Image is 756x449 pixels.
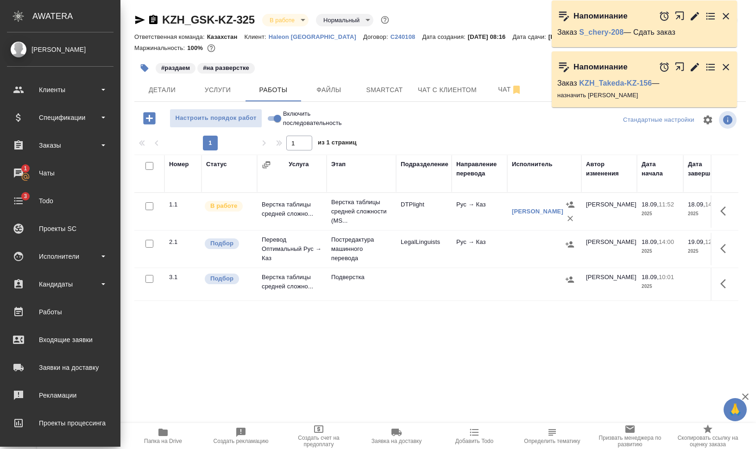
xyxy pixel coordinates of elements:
[715,200,737,222] button: Здесь прячутся важные кнопки
[659,11,670,22] button: Отложить
[124,423,202,449] button: Папка на Drive
[524,438,580,444] span: Определить тематику
[18,192,32,201] span: 3
[321,16,362,24] button: Нормальный
[379,14,391,26] button: Доп статусы указывают на важность/срочность заказа
[456,160,503,178] div: Направление перевода
[7,44,113,55] div: [PERSON_NAME]
[331,273,391,282] p: Подверстка
[674,6,685,26] button: Открыть в новой вкладке
[148,14,159,25] button: Скопировать ссылку
[586,160,632,178] div: Автор изменения
[581,233,637,265] td: [PERSON_NAME]
[642,282,679,291] p: 2025
[32,7,120,25] div: AWATERA
[396,195,452,228] td: DTPlight
[289,160,309,169] div: Услуга
[563,273,577,287] button: Назначить
[202,423,280,449] button: Создать рекламацию
[7,277,113,291] div: Кандидаты
[563,212,577,225] button: Удалить
[134,44,187,51] p: Маржинальность:
[204,273,252,285] div: Можно подбирать исполнителей
[642,201,659,208] p: 18.09,
[7,361,113,374] div: Заявки на доставку
[2,328,118,351] a: Входящие заявки
[715,273,737,295] button: Здесь прячутся важные кнопки
[7,111,113,125] div: Спецификации
[7,222,113,236] div: Проекты SC
[161,63,190,73] p: #раздаем
[563,198,577,212] button: Назначить
[705,11,716,22] button: Перейти в todo
[621,113,697,127] div: split button
[2,412,118,435] a: Проекты процессинга
[642,209,679,218] p: 2025
[727,400,743,419] span: 🙏
[206,160,227,169] div: Статус
[262,14,309,26] div: В работе
[513,423,591,449] button: Определить тематику
[719,111,738,129] span: Посмотреть информацию
[418,84,477,96] span: Чат с клиентом
[363,33,391,40] p: Договор:
[285,435,352,448] span: Создать счет на предоплату
[162,13,255,26] a: KZH_GSK-KZ-325
[358,423,435,449] button: Заявка на доставку
[659,238,674,245] p: 14:00
[452,195,507,228] td: Рус → Каз
[196,63,256,71] span: на разверстке
[331,235,391,263] p: Постредактура машинного перевода
[573,12,628,21] p: Напоминание
[144,438,182,444] span: Папка на Drive
[318,137,357,150] span: из 1 страниц
[688,209,725,218] p: 2025
[169,273,197,282] div: 3.1
[280,423,358,449] button: Создать счет на предоплату
[573,62,628,72] p: Напоминание
[512,208,563,215] a: [PERSON_NAME]
[579,28,624,36] a: S_chery-208
[659,274,674,281] p: 10:01
[210,201,237,211] p: В работе
[2,356,118,379] a: Заявки на доставку
[689,62,700,73] button: Редактировать
[720,11,731,22] button: Закрыть
[720,62,731,73] button: Закрыть
[7,305,113,319] div: Работы
[512,160,553,169] div: Исполнитель
[591,423,669,449] button: Призвать менеджера по развитию
[705,62,716,73] button: Перейти в todo
[170,109,262,128] button: Настроить порядок работ
[674,57,685,77] button: Открыть в новой вкладке
[715,237,737,260] button: Здесь прячутся важные кнопки
[316,14,373,26] div: В работе
[391,33,422,40] p: С240108
[18,164,32,173] span: 1
[207,33,245,40] p: Казахстан
[724,398,747,421] button: 🙏
[7,249,113,263] div: Исполнители
[674,435,741,448] span: Скопировать ссылку на оценку заказа
[244,33,268,40] p: Клиент:
[688,247,725,256] p: 2025
[391,32,422,40] a: С240108
[7,388,113,402] div: Рекламации
[579,79,652,87] a: KZH_Takeda-KZ-156
[331,160,346,169] div: Этап
[557,91,731,100] p: назначить [PERSON_NAME]
[2,384,118,407] a: Рекламации
[204,237,252,250] div: Можно подбирать исполнителей
[642,238,659,245] p: 18.09,
[195,84,240,96] span: Услуги
[210,239,233,248] p: Подбор
[7,333,113,347] div: Входящие заявки
[257,195,327,228] td: Верстка таблицы средней сложно...
[169,200,197,209] div: 1.1
[362,84,407,96] span: Smartcat
[214,438,269,444] span: Создать рекламацию
[557,28,731,37] p: Заказ — Сдать заказ
[137,109,162,128] button: Добавить работу
[581,268,637,300] td: [PERSON_NAME]
[269,32,363,40] a: Haleon [GEOGRAPHIC_DATA]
